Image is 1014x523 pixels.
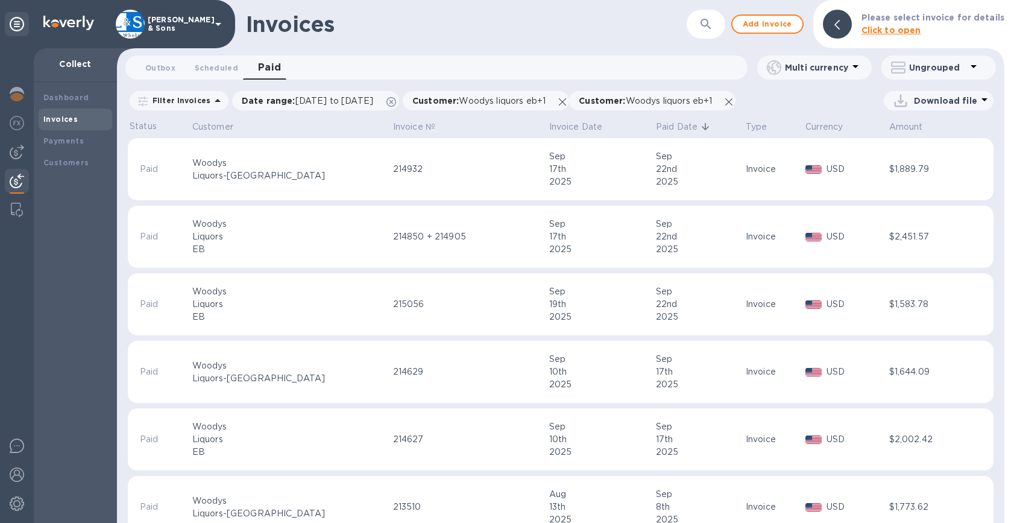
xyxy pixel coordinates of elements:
div: Woodys [192,360,389,372]
div: $2,002.42 [889,433,963,446]
div: Liquors [192,433,389,446]
p: Paid Date [656,121,698,133]
b: Please select invoice for details [861,13,1004,22]
div: Liquors-[GEOGRAPHIC_DATA] [192,170,389,182]
div: 13th [549,501,652,513]
div: 2025 [549,378,652,391]
div: 2025 [549,243,652,256]
div: Customer:Woodys liquors eb+1 [403,91,569,110]
p: Paid [140,366,178,378]
div: Sep [656,488,742,501]
div: 17th [656,433,742,446]
div: 19th [549,298,652,311]
div: Invoice [746,366,802,378]
span: Paid [258,59,282,76]
p: USD [827,163,886,176]
b: Customers [43,158,89,167]
div: Date range:[DATE] to [DATE] [232,91,399,110]
div: Liquors [192,298,389,311]
p: Customer : [412,95,552,107]
p: Ungrouped [909,62,966,74]
img: USD [805,233,822,241]
div: 2025 [656,311,742,323]
p: Multi currency [785,62,848,74]
img: USD [805,300,822,309]
img: USD [805,503,822,512]
button: Add invoice [731,14,804,34]
p: Paid [140,163,178,176]
div: Sep [656,150,742,163]
p: Customer : [579,95,718,107]
p: Date range : [242,95,379,107]
p: Paid [140,230,178,243]
div: $1,889.79 [889,163,963,176]
div: $1,644.09 [889,366,963,378]
span: Type [746,121,783,133]
div: EB [192,243,389,256]
div: Woodys [192,218,389,230]
p: Paid [140,298,178,311]
p: Filter Invoices [148,95,210,106]
div: $1,773.62 [889,501,963,513]
div: Sep [656,285,742,298]
div: 22nd [656,163,742,176]
div: Woodys [192,495,389,507]
div: Liquors [192,230,389,243]
div: Liquors-[GEOGRAPHIC_DATA] [192,372,389,385]
div: Customer:Woodys liquors eb+1 [569,91,735,110]
span: Invoice Date [549,121,619,133]
div: 8th [656,501,742,513]
span: Invoice № [393,121,451,133]
div: Sep [656,353,742,366]
div: Sep [656,420,742,433]
p: USD [827,366,886,378]
div: Invoice [746,501,802,513]
div: 215056 [393,298,546,311]
img: Logo [43,16,94,30]
div: 2025 [549,176,652,188]
div: Sep [549,285,652,298]
div: 2025 [656,243,742,256]
b: Click to open [861,25,921,35]
p: Download file [914,95,977,107]
div: 17th [549,230,652,243]
p: Type [746,121,767,133]
p: Invoice № [393,121,435,133]
span: Amount [889,121,939,133]
div: 214629 [393,366,546,378]
p: Currency [805,121,843,133]
p: Amount [889,121,923,133]
div: 22nd [656,298,742,311]
div: Invoice [746,163,802,176]
p: Invoice Date [549,121,603,133]
div: Liquors-[GEOGRAPHIC_DATA] [192,507,389,520]
b: Payments [43,136,84,145]
div: Sep [549,218,652,230]
div: Aug [549,488,652,501]
h1: Invoices [246,11,335,37]
div: Woodys [192,420,389,433]
p: USD [827,298,886,311]
span: Woodys liquors eb+1 [459,96,546,106]
p: Paid [140,501,178,513]
div: 17th [549,163,652,176]
img: USD [805,165,822,174]
div: Sep [656,218,742,230]
img: USD [805,368,822,376]
div: 2025 [656,446,742,458]
div: Woodys [192,157,389,170]
div: 2025 [549,311,652,323]
div: Invoice [746,298,802,311]
div: Invoice [746,433,802,446]
div: Woodys [192,285,389,298]
span: Woodys liquors eb+1 [626,96,713,106]
p: [PERSON_NAME] & Sons [148,16,208,33]
p: Collect [43,58,107,70]
div: 214627 [393,433,546,446]
b: Invoices [43,115,78,124]
b: Dashboard [43,93,89,102]
span: Customer [192,121,249,133]
span: Outbox [145,62,175,74]
span: [DATE] to [DATE] [295,96,373,106]
div: $1,583.78 [889,298,963,311]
